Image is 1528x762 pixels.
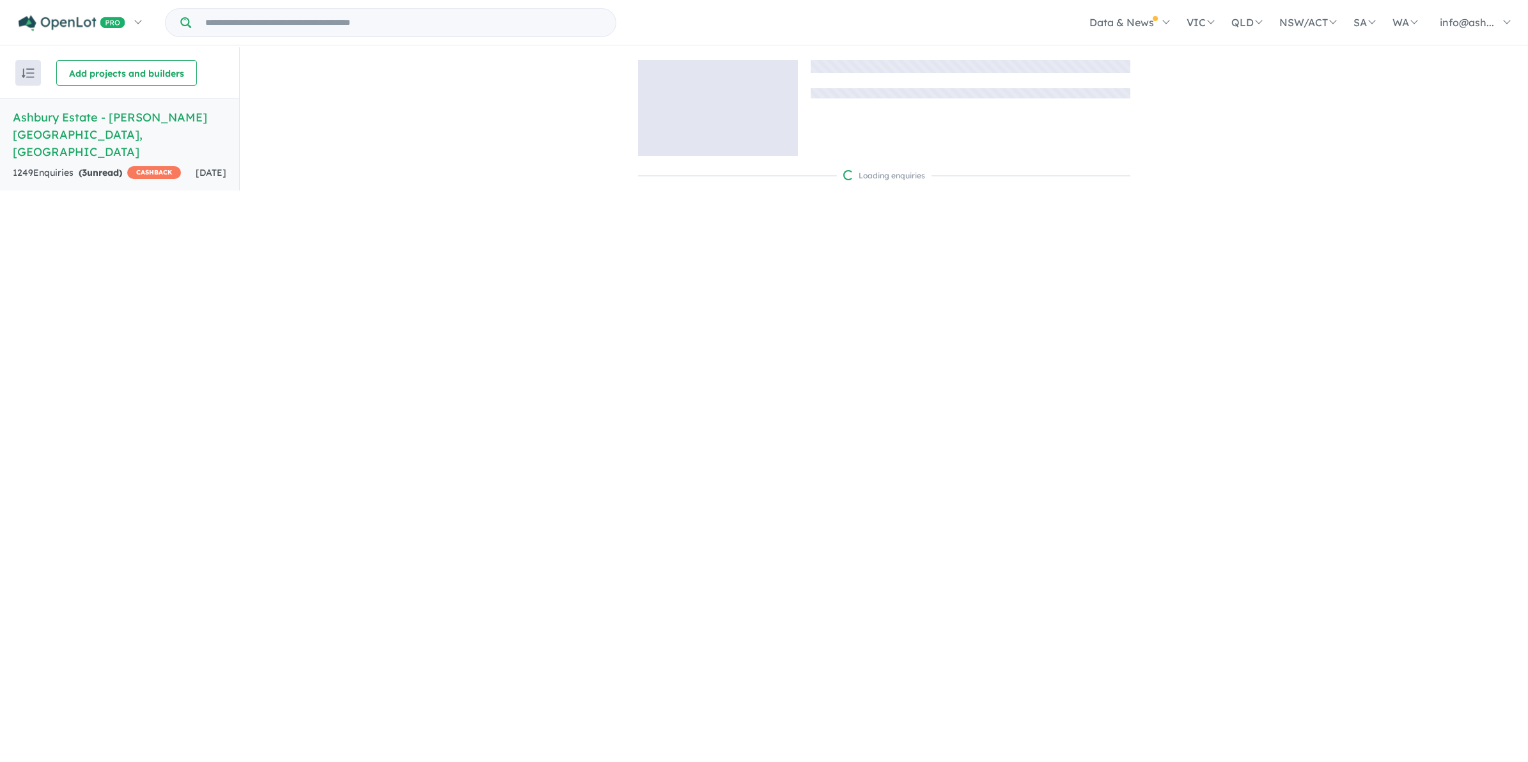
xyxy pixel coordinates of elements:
span: [DATE] [196,167,226,178]
span: 3 [82,167,87,178]
img: sort.svg [22,68,35,78]
button: Add projects and builders [56,60,197,86]
input: Try estate name, suburb, builder or developer [194,9,613,36]
h5: Ashbury Estate - [PERSON_NAME][GEOGRAPHIC_DATA] , [GEOGRAPHIC_DATA] [13,109,226,160]
span: info@ash... [1440,16,1494,29]
span: CASHBACK [127,166,181,179]
strong: ( unread) [79,167,122,178]
img: Openlot PRO Logo White [19,15,125,31]
div: 1249 Enquir ies [13,166,181,181]
div: Loading enquiries [843,169,925,182]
